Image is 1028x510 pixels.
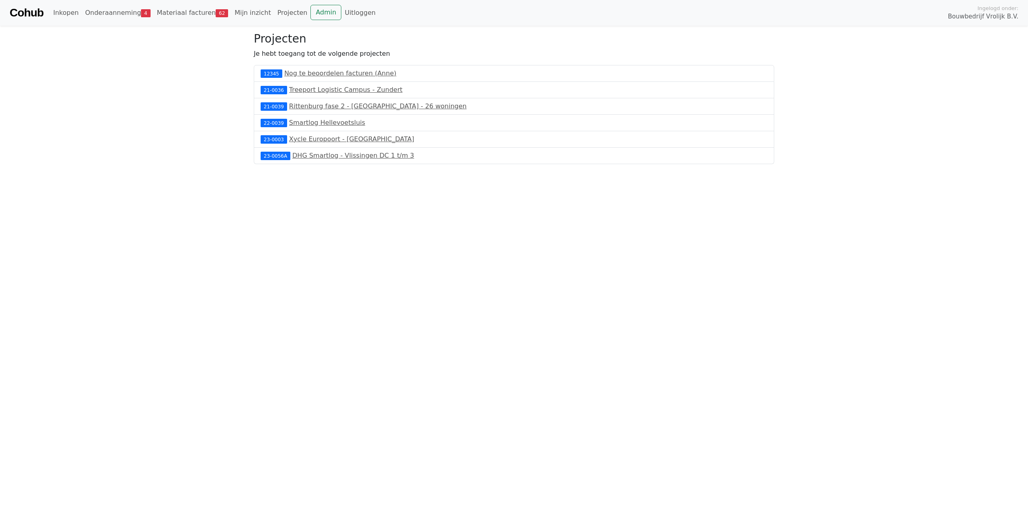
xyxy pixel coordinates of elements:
div: 23-0056A [261,152,290,160]
a: Materiaal facturen62 [154,5,232,21]
a: Onderaanneming4 [82,5,154,21]
span: 62 [216,9,228,17]
p: Je hebt toegang tot de volgende projecten [254,49,774,59]
h3: Projecten [254,32,774,46]
span: 4 [141,9,150,17]
div: 21-0036 [261,86,287,94]
a: Uitloggen [341,5,379,21]
a: Mijn inzicht [231,5,274,21]
div: 12345 [261,69,282,77]
a: Smartlog Hellevoetsluis [289,119,365,126]
a: Cohub [10,3,43,22]
a: Rittenburg fase 2 - [GEOGRAPHIC_DATA] - 26 woningen [289,102,467,110]
div: 22-0039 [261,119,287,127]
a: Projecten [274,5,311,21]
a: Admin [310,5,341,20]
div: 23-0003 [261,135,287,143]
a: Nog te beoordelen facturen (Anne) [284,69,396,77]
div: 21-0039 [261,102,287,110]
a: Treeport Logistic Campus - Zundert [289,86,402,93]
a: Xycle Europoort - [GEOGRAPHIC_DATA] [289,135,414,143]
a: DHG Smartlog - Vlissingen DC 1 t/m 3 [292,152,414,159]
span: Bouwbedrijf Vrolijk B.V. [948,12,1018,21]
a: Inkopen [50,5,82,21]
span: Ingelogd onder: [977,4,1018,12]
